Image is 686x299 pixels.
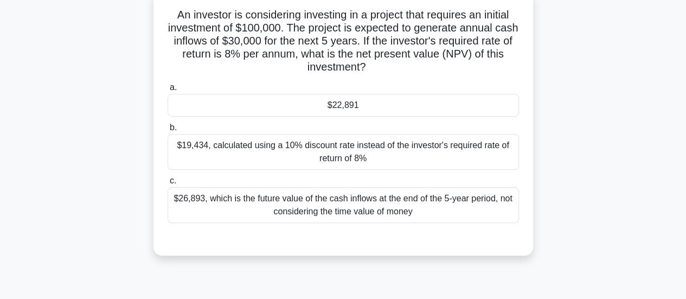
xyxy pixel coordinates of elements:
div: $26,893, which is the future value of the cash inflows at the end of the 5-year period, not consi... [168,187,519,223]
div: $19,434, calculated using a 10% discount rate instead of the investor's required rate of return o... [168,134,519,170]
span: c. [170,176,176,185]
h5: An investor is considering investing in a project that requires an initial investment of $100,000... [166,8,520,74]
div: $22,891 [168,94,519,117]
span: b. [170,123,177,132]
span: a. [170,82,177,92]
